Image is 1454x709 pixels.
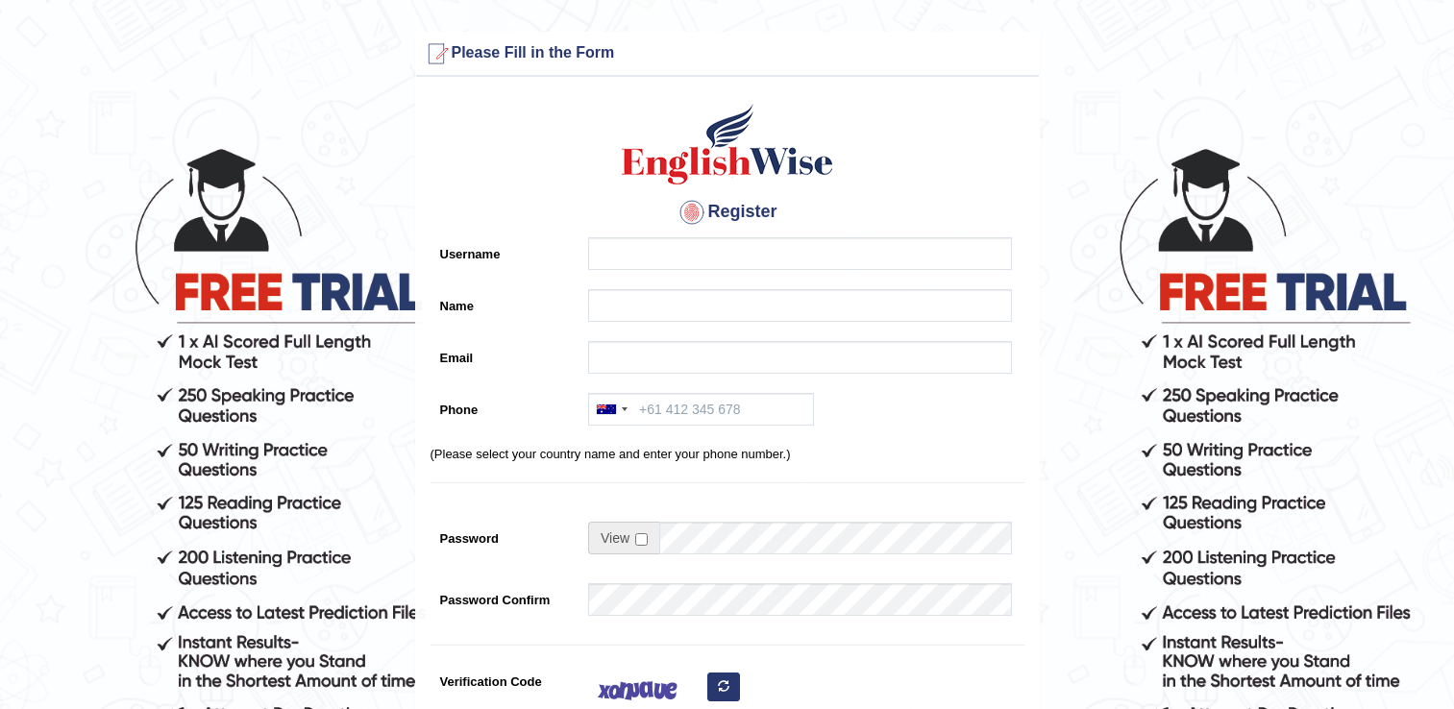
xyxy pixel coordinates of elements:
label: Verification Code [431,665,579,691]
input: +61 412 345 678 [588,393,814,426]
img: Logo of English Wise create a new account for intelligent practice with AI [618,101,837,187]
label: Password [431,522,579,548]
div: Australia: +61 [589,394,633,425]
h4: Register [431,197,1024,228]
h3: Please Fill in the Form [421,38,1034,69]
label: Password Confirm [431,583,579,609]
label: Name [431,289,579,315]
label: Email [431,341,579,367]
p: (Please select your country name and enter your phone number.) [431,445,1024,463]
label: Username [431,237,579,263]
input: Show/Hide Password [635,533,648,546]
label: Phone [431,393,579,419]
